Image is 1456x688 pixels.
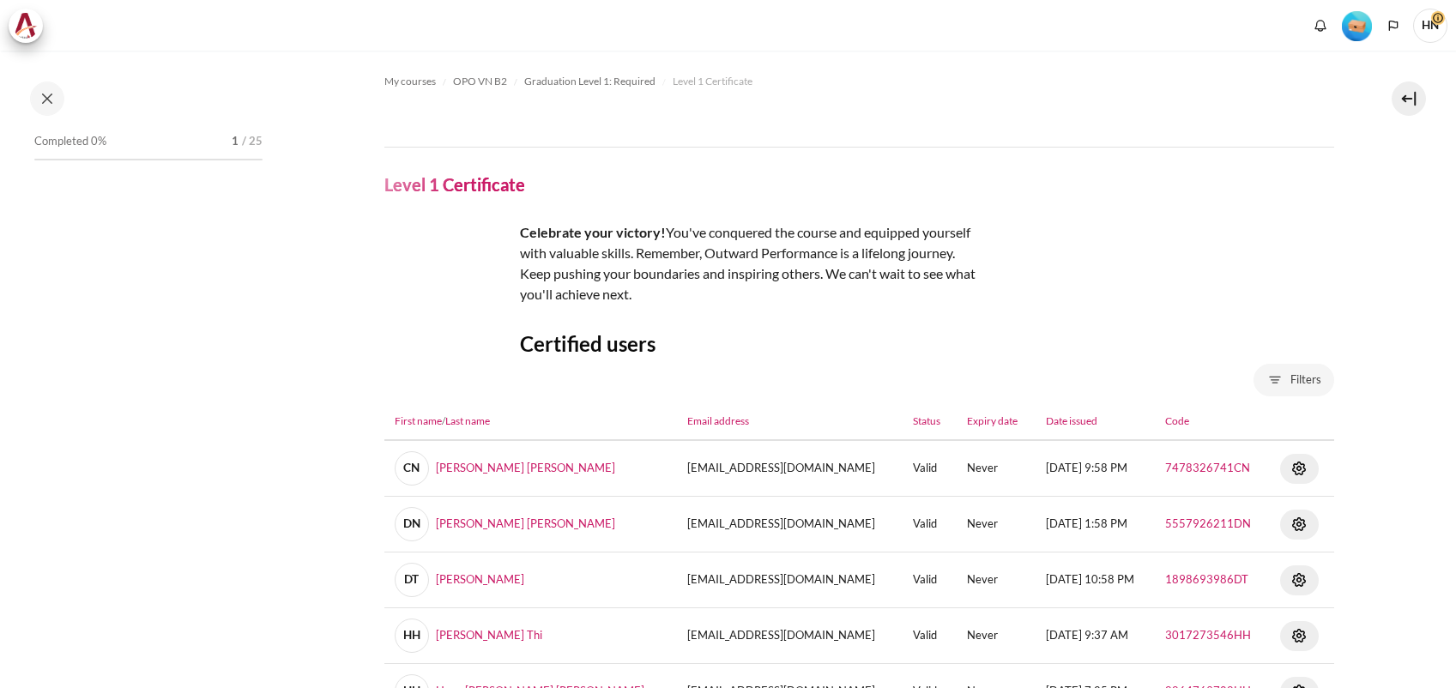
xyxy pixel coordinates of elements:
a: OPO VN B2 [453,71,507,92]
a: Status [913,414,940,427]
span: Completed 0% [34,133,106,150]
a: Date issued [1046,414,1097,427]
strong: Celebrate your victory! [520,224,666,240]
th: / [384,403,677,440]
td: Never [957,440,1036,497]
img: Actions [1289,625,1309,646]
span: HN [1413,9,1447,43]
span: DT [395,563,429,597]
a: 7478326741CN [1165,461,1250,474]
img: Architeck [14,13,38,39]
span: DN [395,507,429,541]
a: CN[PERSON_NAME] [PERSON_NAME] [395,461,615,474]
td: [DATE] 1:58 PM [1036,497,1155,552]
img: adet [384,222,513,351]
span: CN [395,451,429,486]
img: Actions [1289,458,1309,479]
td: Valid [903,552,957,608]
a: 5557926211DN [1165,516,1251,530]
nav: Navigation bar [384,68,1334,95]
td: Never [957,552,1036,608]
button: Languages [1380,13,1406,39]
img: Level #1 [1342,11,1372,41]
td: Valid [903,608,957,664]
td: [DATE] 10:58 PM [1036,552,1155,608]
td: [DATE] 9:58 PM [1036,440,1155,497]
a: HH[PERSON_NAME] Thi [395,628,542,642]
span: 1 [232,133,239,150]
div: You've conquered the course and equipped yourself with valuable skills. Remember, Outward Perform... [384,222,985,305]
a: Graduation Level 1: Required [524,71,656,92]
a: Last name [445,414,490,427]
a: Completed 0% 1 / 25 [34,130,263,178]
button: Filters [1254,364,1334,396]
td: [DATE] 9:37 AM [1036,608,1155,664]
td: [EMAIL_ADDRESS][DOMAIN_NAME] [677,497,903,552]
span: / 25 [242,133,263,150]
div: Level #1 [1342,9,1372,41]
a: User menu [1413,9,1447,43]
span: My courses [384,74,436,89]
a: Level #1 [1335,9,1379,41]
span: OPO VN B2 [453,74,507,89]
a: Architeck Architeck [9,9,51,43]
span: Filters [1290,371,1321,389]
a: First name [395,414,442,427]
a: My courses [384,71,436,92]
a: Email address [687,414,749,427]
td: Valid [903,440,957,497]
td: [EMAIL_ADDRESS][DOMAIN_NAME] [677,440,903,497]
span: Graduation Level 1: Required [524,74,656,89]
td: [EMAIL_ADDRESS][DOMAIN_NAME] [677,552,903,608]
span: Level 1 Certificate [673,74,752,89]
td: Never [957,608,1036,664]
a: Level 1 Certificate [673,71,752,92]
h4: Level 1 Certificate [384,173,525,196]
a: Code [1165,414,1189,427]
td: Valid [903,497,957,552]
td: Never [957,497,1036,552]
a: DN[PERSON_NAME] [PERSON_NAME] [395,516,615,530]
a: Expiry date [967,414,1018,427]
a: DT[PERSON_NAME] [395,572,524,586]
a: 3017273546HH [1165,628,1251,642]
img: Actions [1289,570,1309,590]
img: Actions [1289,514,1309,534]
a: 1898693986DT [1165,572,1248,586]
div: Show notification window with no new notifications [1308,13,1333,39]
td: [EMAIL_ADDRESS][DOMAIN_NAME] [677,608,903,664]
span: HH [395,619,429,653]
h3: Certified users [384,330,1334,357]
